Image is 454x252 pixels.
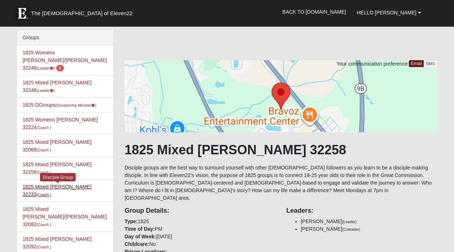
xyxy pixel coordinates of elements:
span: Hello [PERSON_NAME] [357,10,416,16]
li: [PERSON_NAME] [301,225,437,233]
a: The [DEMOGRAPHIC_DATA] of Eleven22 [11,3,155,21]
li: [PERSON_NAME] [301,218,437,225]
small: (Coach ) [36,148,51,152]
small: (Coach ) [36,193,51,197]
small: (Leader ) [36,88,55,93]
span: Your communication preference: [336,61,409,67]
a: Hello [PERSON_NAME] [352,4,427,22]
a: 1825 Mixed [PERSON_NAME]/[PERSON_NAME] 32082(Coach ) [22,206,107,227]
a: 1825 Mixed [PERSON_NAME] 32233(Coach ) [22,184,91,197]
a: Back to [DOMAIN_NAME] [277,3,352,21]
a: 1825 Womens [PERSON_NAME] 32224(Coach ) [22,117,98,130]
h4: Leaders: [286,207,437,215]
a: 1825 Mixed [PERSON_NAME] 32258(Coach ) [22,162,91,175]
strong: Day of Week: [124,234,156,239]
a: 1825 Mixed [PERSON_NAME] 32246(Leader) [22,80,91,93]
small: (Coach ) [36,125,51,130]
strong: Time of Day: [124,226,155,232]
small: (Coleader) [342,227,360,231]
a: 1825 Mixed [PERSON_NAME] 32092(Coach ) [22,236,91,249]
small: (Discipleship Minister ) [56,103,97,107]
span: number of pending members [56,65,64,71]
a: Email [409,60,424,67]
h1: 1825 Mixed [PERSON_NAME] 32258 [124,142,437,158]
h4: Group Details: [124,207,276,215]
a: 1825 Womens [PERSON_NAME]/[PERSON_NAME] 32246(Leader) 1 [22,50,107,71]
a: 1825 Mixed [PERSON_NAME] 32068(Coach ) [22,139,91,152]
small: (Leader ) [36,66,55,70]
small: (Coach ) [36,170,51,174]
span: The [DEMOGRAPHIC_DATA] of Eleven22 [31,10,132,17]
div: Groups [17,30,113,45]
a: SMS [423,60,437,68]
small: (Leader) [342,220,357,224]
img: Eleven22 logo [15,6,29,21]
strong: Type: [124,218,137,224]
div: Disciple Group [40,173,76,181]
small: (Coach ) [36,222,51,227]
a: 1825 DGroups(Discipleship Minister) [22,102,96,108]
